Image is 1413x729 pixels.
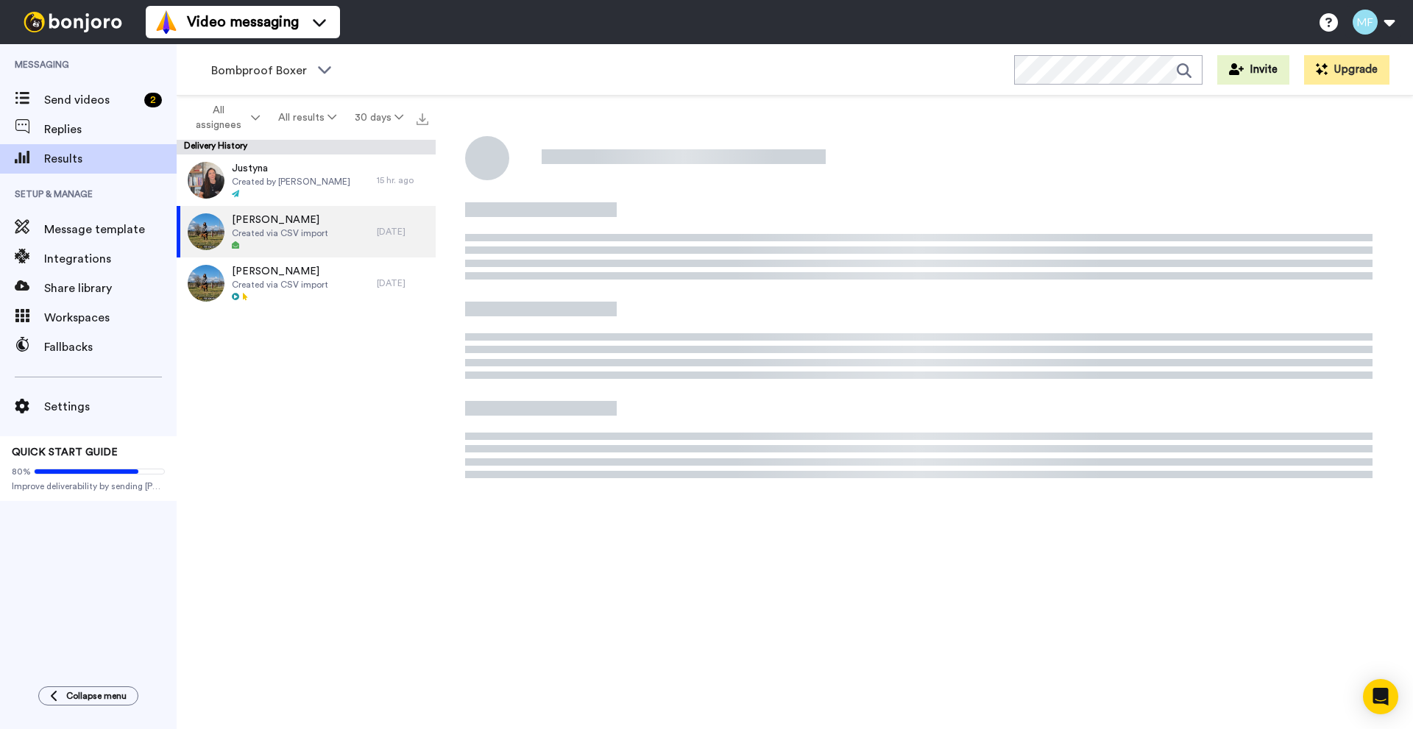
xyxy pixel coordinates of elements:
button: Export all results that match these filters now. [412,107,433,129]
a: [PERSON_NAME]Created via CSV import[DATE] [177,257,436,309]
button: All results [269,104,346,131]
span: All assignees [188,103,248,132]
span: Share library [44,280,177,297]
div: 15 hr. ago [377,174,428,186]
span: 80% [12,466,31,477]
div: 2 [144,93,162,107]
div: [DATE] [377,226,428,238]
span: Send videos [44,91,138,109]
span: Workspaces [44,309,177,327]
span: [PERSON_NAME] [232,213,328,227]
button: Collapse menu [38,686,138,705]
button: Upgrade [1304,55,1389,85]
span: Created via CSV import [232,279,328,291]
a: [PERSON_NAME]Created via CSV import[DATE] [177,206,436,257]
span: Replies [44,121,177,138]
span: Fallbacks [44,338,177,356]
img: bj-logo-header-white.svg [18,12,128,32]
span: Message template [44,221,177,238]
img: 1729b5a0-0c69-4c63-8428-c4f668918b33-thumb.jpg [188,265,224,302]
span: Video messaging [187,12,299,32]
span: Integrations [44,250,177,268]
img: vm-color.svg [155,10,178,34]
span: Collapse menu [66,690,127,702]
span: Created by [PERSON_NAME] [232,176,350,188]
span: Justyna [232,161,350,176]
span: Improve deliverability by sending [PERSON_NAME]’s from your own email [12,480,165,492]
a: JustynaCreated by [PERSON_NAME]15 hr. ago [177,154,436,206]
div: Open Intercom Messenger [1363,679,1398,714]
span: QUICK START GUIDE [12,447,118,458]
button: All assignees [180,97,269,138]
img: d4e3e725-f178-4c24-bdb7-21f5a07e88ff-thumb.jpg [188,162,224,199]
img: export.svg [417,113,428,125]
span: Results [44,150,177,168]
img: b702cc1b-0e9a-419e-81d5-dd7182ca901f-thumb.jpg [188,213,224,250]
span: Settings [44,398,177,416]
span: [PERSON_NAME] [232,264,328,279]
button: Invite [1217,55,1289,85]
span: Bombproof Boxer [211,62,310,79]
div: [DATE] [377,277,428,289]
div: Delivery History [177,140,436,154]
button: 30 days [345,104,412,131]
span: Created via CSV import [232,227,328,239]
